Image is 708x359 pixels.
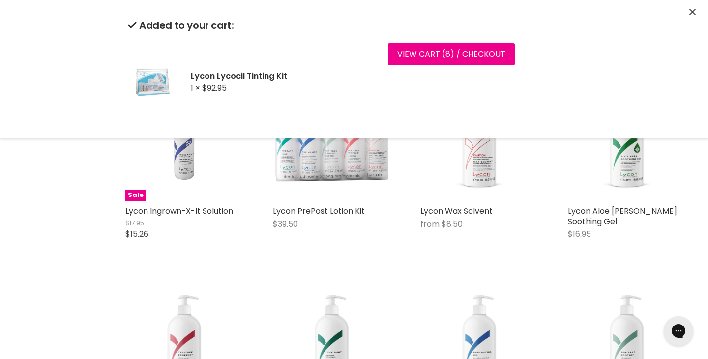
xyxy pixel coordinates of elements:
h2: Lycon Lycocil Tinting Kit [191,71,347,81]
span: 8 [445,48,450,60]
span: 1 × [191,82,200,94]
img: Lycon Lycocil Tinting Kit [128,45,177,119]
span: $92.95 [202,82,227,94]
img: Lycon Wax Solvent [420,83,538,201]
span: Sale [125,190,146,201]
a: Lycon Aloe [PERSON_NAME] Soothing Gel [568,205,677,227]
span: $8.50 [442,218,463,229]
span: $17.95 [125,218,144,228]
a: Lycon PrePost Lotion Kit [273,205,365,217]
a: Lycon Ingrown-X-It Solution [125,205,233,217]
iframe: Gorgias live chat messenger [659,313,698,349]
span: $15.26 [125,228,148,240]
a: Lycon Ingrown-X-It SolutionSale [125,83,243,201]
h2: Added to your cart: [128,20,347,31]
img: Lycon Ingrown-X-It Solution [145,83,224,201]
span: from [420,218,440,229]
span: $39.50 [273,218,298,229]
a: Lycon Wax Solvent [420,205,493,217]
img: Lycon PrePost Lotion Kit [273,83,391,201]
button: Close [689,7,696,18]
a: View cart (8) / Checkout [388,43,515,65]
img: Lycon Aloe Vera Soothing Gel [568,83,686,201]
span: $16.95 [568,228,591,240]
